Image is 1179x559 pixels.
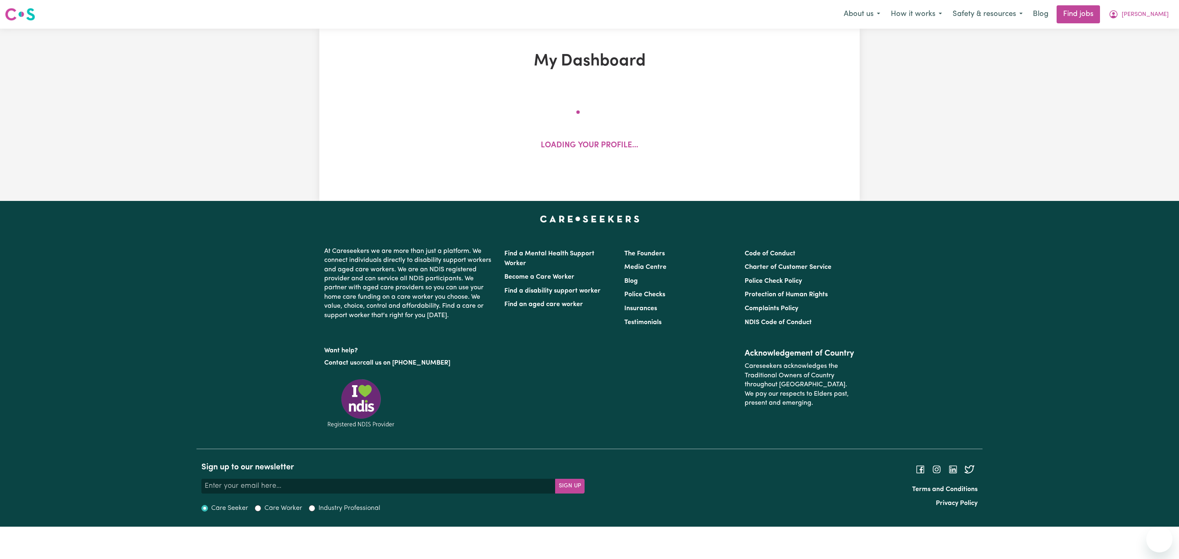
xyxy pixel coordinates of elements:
[1028,5,1053,23] a: Blog
[324,355,495,371] p: or
[540,216,639,222] a: Careseekers home page
[936,500,978,507] a: Privacy Policy
[363,360,450,366] a: call us on [PHONE_NUMBER]
[624,305,657,312] a: Insurances
[504,288,601,294] a: Find a disability support worker
[324,360,357,366] a: Contact us
[915,466,925,473] a: Follow Careseekers on Facebook
[201,479,556,494] input: Enter your email here...
[947,6,1028,23] button: Safety & resources
[838,6,885,23] button: About us
[932,466,942,473] a: Follow Careseekers on Instagram
[1057,5,1100,23] a: Find jobs
[504,250,594,267] a: Find a Mental Health Support Worker
[912,486,978,493] a: Terms and Conditions
[948,466,958,473] a: Follow Careseekers on LinkedIn
[624,264,666,270] a: Media Centre
[504,274,574,280] a: Become a Care Worker
[745,291,828,298] a: Protection of Human Rights
[1103,6,1174,23] button: My Account
[5,5,35,24] a: Careseekers logo
[324,243,495,323] p: At Careseekers we are more than just a platform. We connect individuals directly to disability su...
[745,319,812,326] a: NDIS Code of Conduct
[541,140,638,152] p: Loading your profile...
[555,479,585,494] button: Subscribe
[624,319,662,326] a: Testimonials
[624,278,638,284] a: Blog
[504,301,583,308] a: Find an aged care worker
[964,466,974,473] a: Follow Careseekers on Twitter
[745,305,798,312] a: Complaints Policy
[745,264,831,270] a: Charter of Customer Service
[318,503,380,513] label: Industry Professional
[324,343,495,355] p: Want help?
[211,503,248,513] label: Care Seeker
[745,358,855,411] p: Careseekers acknowledges the Traditional Owners of Country throughout [GEOGRAPHIC_DATA]. We pay o...
[201,462,585,472] h2: Sign up to our newsletter
[414,52,765,71] h1: My Dashboard
[624,250,665,257] a: The Founders
[885,6,947,23] button: How it works
[5,7,35,22] img: Careseekers logo
[745,349,855,358] h2: Acknowledgement of Country
[1122,10,1169,19] span: [PERSON_NAME]
[1146,526,1172,552] iframe: Button to launch messaging window, conversation in progress
[745,278,802,284] a: Police Check Policy
[324,378,398,429] img: Registered NDIS provider
[624,291,665,298] a: Police Checks
[745,250,795,257] a: Code of Conduct
[264,503,302,513] label: Care Worker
